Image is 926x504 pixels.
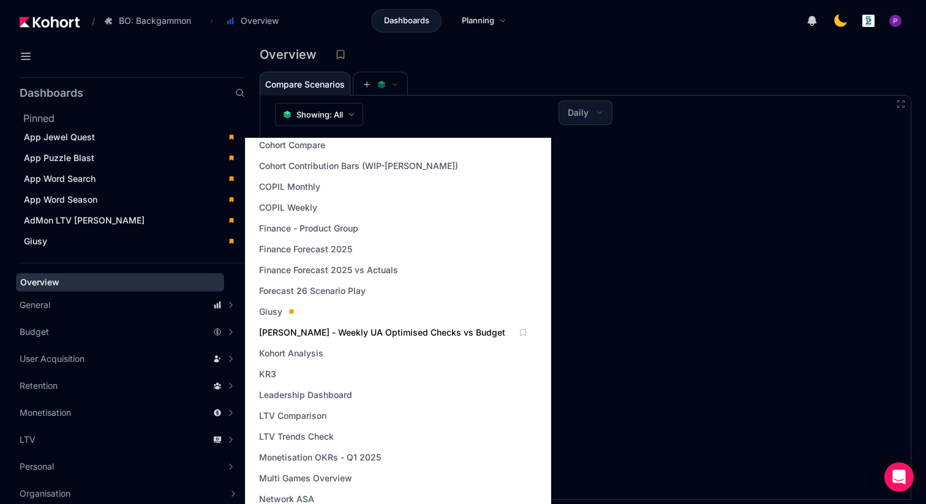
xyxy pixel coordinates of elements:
span: Dashboards [384,15,429,27]
button: Daily [559,101,612,124]
span: Finance Forecast 2025 [259,243,352,255]
a: App Word Search [20,170,241,188]
a: Overview [16,273,224,291]
div: Open Intercom Messenger [884,462,914,492]
a: AdMon LTV [PERSON_NAME] [20,211,241,230]
span: COPIL Weekly [259,201,317,214]
span: Finance - Product Group [259,222,358,235]
span: App Puzzle Blast [24,152,94,163]
span: Planning [462,15,494,27]
span: App Word Search [24,173,96,184]
img: logo_logo_images_1_20240607072359498299_20240828135028712857.jpeg [862,15,875,27]
a: Multi Games Overview [255,470,356,487]
span: COPIL Monthly [259,181,320,193]
a: Finance Forecast 2025 [255,241,356,258]
span: / [82,15,95,28]
a: App Word Season [20,190,241,209]
a: Cohort Compare [255,137,329,154]
span: User Acquisition [20,353,85,365]
span: LTV Comparison [259,410,326,422]
span: LTV Trends Check [259,431,334,443]
span: App Jewel Quest [24,132,95,142]
span: Giusy [259,306,282,318]
a: KR3 [255,366,280,383]
span: Leadership Dashboard [259,389,352,401]
a: App Puzzle Blast [20,149,241,167]
a: Finance - Product Group [255,220,362,237]
span: Multi Games Overview [259,472,352,484]
a: COPIL Weekly [255,199,321,216]
span: Monetisation OKRs - Q1 2025 [259,451,381,464]
span: › [208,16,216,26]
a: Cohort Contribution Bars (WIP-[PERSON_NAME]) [255,157,462,175]
a: LTV Trends Check [255,428,337,445]
span: Cohort Compare [259,139,325,151]
a: COPIL Monthly [255,178,324,195]
button: BO: Backgammon [97,10,204,31]
a: Planning [449,9,519,32]
span: [PERSON_NAME] - Weekly UA Optimised Checks vs Budget [259,326,505,339]
span: Personal [20,461,54,473]
h3: Overview [260,48,324,61]
span: Cohort Contribution Bars (WIP-[PERSON_NAME]) [259,160,458,172]
span: General [20,299,50,311]
span: Giusy [24,236,47,246]
a: LTV Comparison [255,407,330,424]
a: Finance Forecast 2025 vs Actuals [255,261,402,279]
img: Kohort logo [20,17,80,28]
span: Monetisation [20,407,71,419]
span: Compare Scenarios [265,80,345,89]
h2: Dashboards [20,88,83,99]
button: Overview [219,10,292,31]
a: App Jewel Quest [20,128,241,146]
span: Forecast 26 Scenario Play [259,285,366,297]
a: Leadership Dashboard [255,386,356,404]
button: Showing: All [275,103,363,126]
span: BO: Backgammon [119,15,191,27]
a: Kohort Analysis [255,345,327,362]
span: Finance Forecast 2025 vs Actuals [259,264,398,276]
a: Forecast 26 Scenario Play [255,282,369,299]
a: [PERSON_NAME] - Weekly UA Optimised Checks vs Budget [255,324,509,341]
span: AdMon LTV [PERSON_NAME] [24,215,145,225]
span: Overview [20,277,59,287]
span: LTV [20,434,36,446]
span: Showing: All [296,108,343,121]
span: Daily [568,107,589,119]
a: Giusy [20,232,241,250]
span: Overview [241,15,279,27]
a: Giusy [255,303,298,320]
span: Retention [20,380,58,392]
span: Organisation [20,487,70,500]
h2: Pinned [23,111,245,126]
span: KR3 [259,368,276,380]
span: App Word Season [24,194,97,205]
button: Fullscreen [896,99,906,109]
span: Budget [20,326,49,338]
span: Kohort Analysis [259,347,323,359]
a: Monetisation OKRs - Q1 2025 [255,449,385,466]
a: Dashboards [371,9,442,32]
